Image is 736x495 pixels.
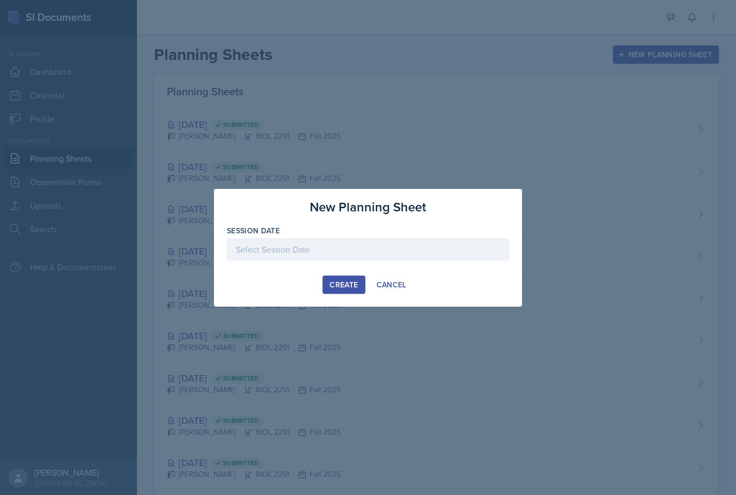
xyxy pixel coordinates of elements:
div: Create [329,280,358,289]
div: Cancel [377,280,407,289]
label: Session Date [227,225,280,236]
button: Create [323,276,365,294]
h3: New Planning Sheet [310,197,426,217]
button: Cancel [370,276,413,294]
